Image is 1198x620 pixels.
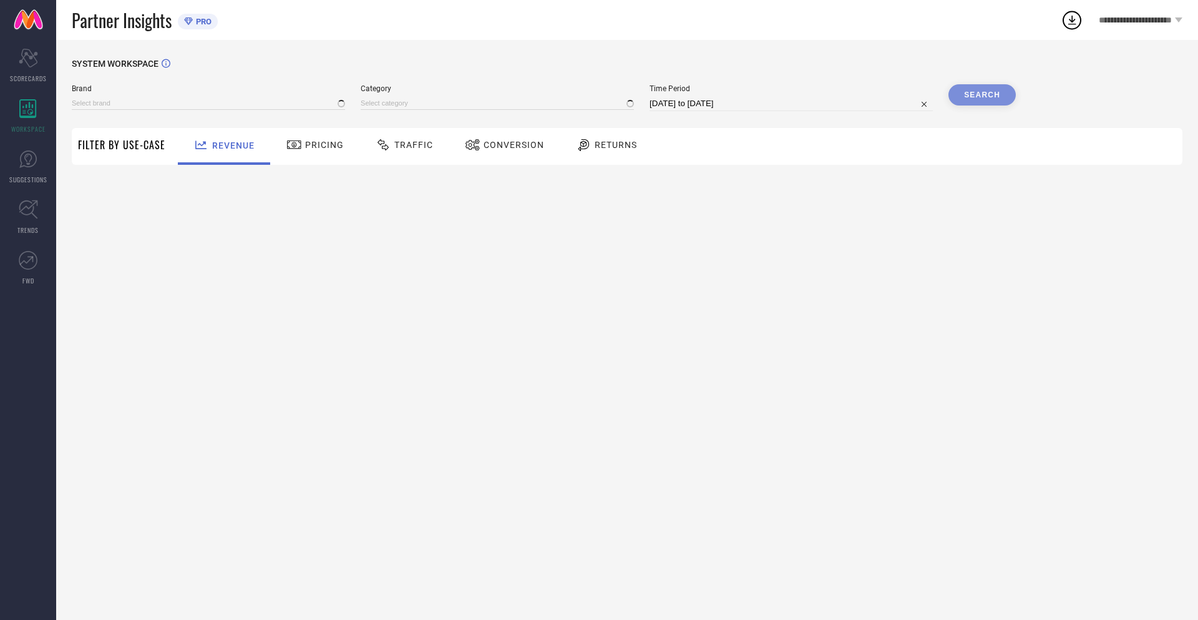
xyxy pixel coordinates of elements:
[72,7,172,33] span: Partner Insights
[9,175,47,184] span: SUGGESTIONS
[361,97,634,110] input: Select category
[11,124,46,134] span: WORKSPACE
[72,59,158,69] span: SYSTEM WORKSPACE
[78,137,165,152] span: Filter By Use-Case
[650,96,933,111] input: Select time period
[72,97,345,110] input: Select brand
[22,276,34,285] span: FWD
[10,74,47,83] span: SCORECARDS
[72,84,345,93] span: Brand
[484,140,544,150] span: Conversion
[394,140,433,150] span: Traffic
[212,140,255,150] span: Revenue
[1061,9,1083,31] div: Open download list
[650,84,933,93] span: Time Period
[305,140,344,150] span: Pricing
[17,225,39,235] span: TRENDS
[193,17,212,26] span: PRO
[361,84,634,93] span: Category
[595,140,637,150] span: Returns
